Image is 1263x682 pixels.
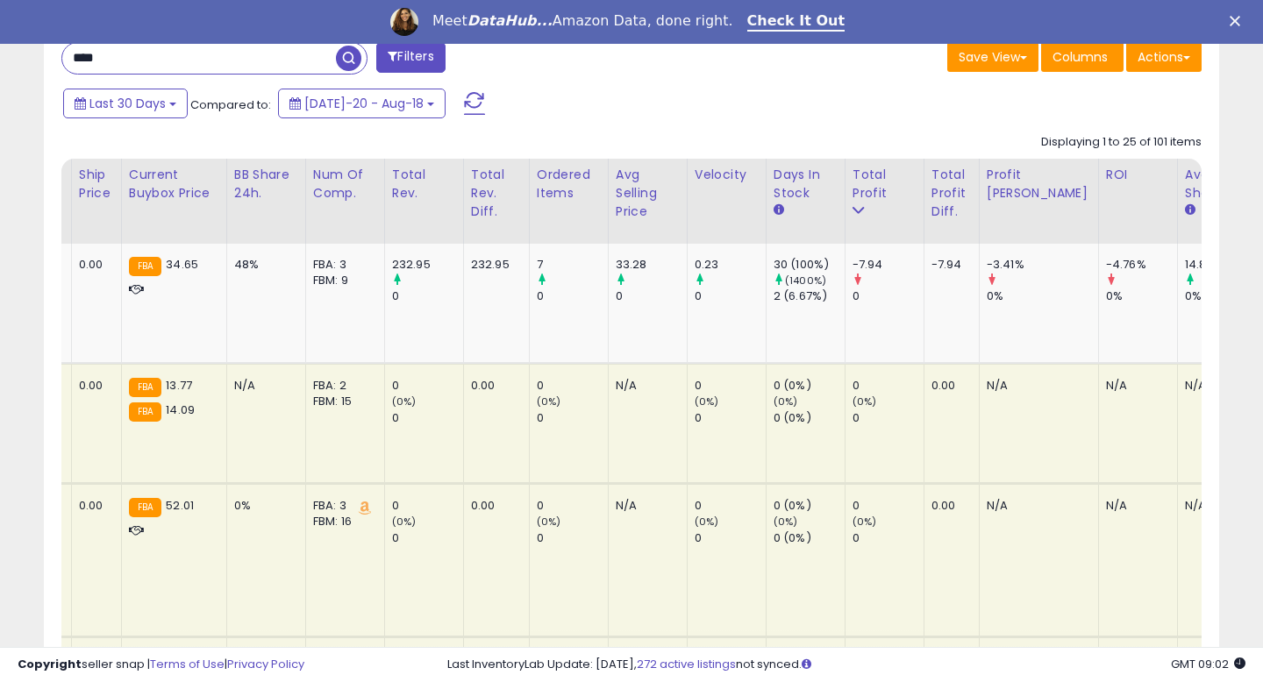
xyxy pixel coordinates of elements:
[695,498,766,514] div: 0
[774,394,798,408] small: (0%)
[537,394,561,408] small: (0%)
[79,257,108,273] div: 0.00
[190,96,271,113] span: Compared to:
[392,498,463,514] div: 0
[313,273,371,288] div: FBM: 9
[616,288,687,304] div: 0
[376,42,445,73] button: Filters
[471,166,522,221] div: Total Rev. Diff.
[313,166,377,202] div: Num of Comp.
[774,515,798,529] small: (0%)
[1052,48,1108,66] span: Columns
[695,515,719,529] small: (0%)
[392,515,417,529] small: (0%)
[1185,257,1256,273] div: 14.86%
[853,410,924,426] div: 0
[1185,202,1195,218] small: Avg BB Share.
[390,8,418,36] img: Profile image for Georgie
[432,12,733,30] div: Meet Amazon Data, done right.
[695,394,719,408] small: (0%)
[987,288,1098,304] div: 0%
[313,498,371,514] div: FBA: 3
[467,12,553,29] i: DataHub...
[392,530,463,546] div: 0
[774,498,845,514] div: 0 (0%)
[79,498,108,514] div: 0.00
[695,530,766,546] div: 0
[1185,378,1243,394] div: N/A
[987,166,1091,202] div: Profit [PERSON_NAME]
[853,498,924,514] div: 0
[471,378,516,394] div: 0.00
[1106,288,1177,304] div: 0%
[774,410,845,426] div: 0 (0%)
[1106,257,1177,273] div: -4.76%
[392,410,463,426] div: 0
[129,166,219,202] div: Current Buybox Price
[234,498,292,514] div: 0%
[931,378,966,394] div: 0.00
[1126,42,1202,72] button: Actions
[695,288,766,304] div: 0
[931,257,966,273] div: -7.94
[166,497,194,514] span: 52.01
[774,166,838,202] div: Days In Stock
[392,394,417,408] small: (0%)
[1230,16,1247,26] div: Close
[313,378,371,394] div: FBA: 2
[853,288,924,304] div: 0
[150,656,225,672] a: Terms of Use
[537,515,561,529] small: (0%)
[392,166,456,202] div: Total Rev.
[313,257,371,273] div: FBA: 3
[931,166,972,221] div: Total Profit Diff.
[853,394,877,408] small: (0%)
[166,256,198,273] span: 34.65
[1171,656,1245,672] span: 2025-09-18 09:02 GMT
[471,498,516,514] div: 0.00
[1041,134,1202,151] div: Displaying 1 to 25 of 101 items
[63,89,188,118] button: Last 30 Days
[18,656,82,672] strong: Copyright
[447,657,1245,673] div: Last InventoryLab Update: [DATE], not synced.
[234,257,292,273] div: 48%
[129,378,161,397] small: FBA
[616,378,674,394] div: N/A
[853,530,924,546] div: 0
[931,498,966,514] div: 0.00
[166,401,195,418] span: 14.09
[537,288,608,304] div: 0
[616,257,687,273] div: 33.28
[227,656,304,672] a: Privacy Policy
[392,378,463,394] div: 0
[18,657,304,673] div: seller snap | |
[129,498,161,517] small: FBA
[616,166,680,221] div: Avg Selling Price
[304,95,424,112] span: [DATE]-20 - Aug-18
[537,257,608,273] div: 7
[1185,498,1243,514] div: N/A
[695,166,759,184] div: Velocity
[1185,288,1256,304] div: 0%
[774,378,845,394] div: 0 (0%)
[1041,42,1124,72] button: Columns
[1185,166,1249,202] div: Avg BB Share
[471,257,516,273] div: 232.95
[853,378,924,394] div: 0
[853,515,877,529] small: (0%)
[947,42,1038,72] button: Save View
[853,166,917,202] div: Total Profit
[987,257,1098,273] div: -3.41%
[774,530,845,546] div: 0 (0%)
[537,166,601,202] div: Ordered Items
[313,394,371,409] div: FBM: 15
[392,257,463,273] div: 232.95
[987,378,1085,394] div: N/A
[537,498,608,514] div: 0
[537,378,608,394] div: 0
[234,378,292,394] div: N/A
[234,166,298,202] div: BB Share 24h.
[637,656,736,672] a: 272 active listings
[79,166,114,202] div: Ship Price
[278,89,446,118] button: [DATE]-20 - Aug-18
